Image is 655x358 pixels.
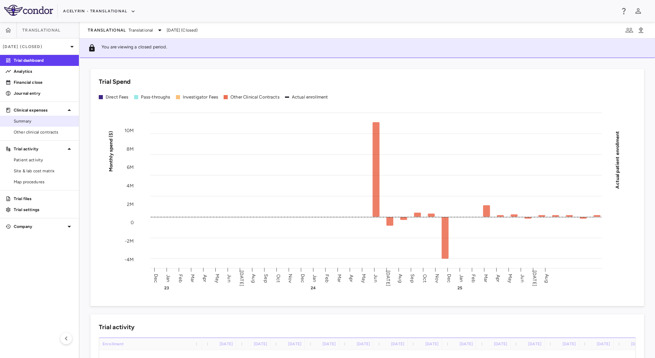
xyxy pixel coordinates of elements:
[3,44,68,50] p: [DATE] (Closed)
[251,274,257,282] text: Aug
[226,274,232,282] text: Jun
[102,44,167,52] p: You are viewing a closed period.
[361,274,367,283] text: May
[409,274,415,282] text: Sep
[14,129,73,135] span: Other clinical contracts
[544,274,550,282] text: Aug
[336,274,342,282] text: Mar
[615,131,620,188] tspan: Actual patient enrollment
[14,118,73,124] span: Summary
[183,94,218,100] div: Investigator Fees
[106,94,129,100] div: Direct Fees
[520,274,525,282] text: Jun
[127,164,134,170] tspan: 6M
[127,146,134,152] tspan: 8M
[312,274,318,282] text: Jan
[4,5,53,16] img: logo-full-SnFGN8VE.png
[167,27,198,33] span: [DATE] (Closed)
[507,274,513,283] text: May
[300,274,306,282] text: Dec
[22,27,60,33] span: Translational
[348,274,354,282] text: Apr
[14,146,65,152] p: Trial activity
[14,179,73,185] span: Map procedures
[131,220,134,226] tspan: 0
[495,274,501,282] text: Apr
[153,274,159,282] text: Dec
[373,274,379,282] text: Jun
[385,270,391,286] text: [DATE]
[124,256,134,262] tspan: -4M
[458,274,464,282] text: Jan
[532,270,537,286] text: [DATE]
[483,274,489,282] text: Mar
[14,107,65,113] p: Clinical expenses
[165,274,171,282] text: Jan
[164,286,169,290] text: 23
[63,6,135,17] button: Acelyrin - Translational
[434,274,440,283] text: Nov
[99,323,134,332] h6: Trial activity
[14,57,73,63] p: Trial dashboard
[230,94,279,100] div: Other Clinical Contracts
[14,223,65,230] p: Company
[446,274,452,282] text: Dec
[239,270,245,286] text: [DATE]
[14,90,73,96] p: Journal entry
[178,274,183,282] text: Feb
[14,207,73,213] p: Trial settings
[214,274,220,283] text: May
[14,157,73,163] span: Patient activity
[125,238,134,244] tspan: -2M
[263,274,269,282] text: Sep
[108,131,114,172] tspan: Monthly spend ($)
[324,274,330,282] text: Feb
[457,286,462,290] text: 25
[99,77,131,86] h6: Trial Spend
[14,79,73,85] p: Financial close
[88,27,126,33] span: Translational
[397,274,403,282] text: Aug
[471,274,476,282] text: Feb
[14,168,73,174] span: Site & lab cost matrix
[127,183,134,188] tspan: 4M
[129,27,153,33] span: Translational
[275,274,281,282] text: Oct
[190,274,195,282] text: Mar
[14,68,73,74] p: Analytics
[202,274,208,282] text: Apr
[422,274,428,282] text: Oct
[287,274,293,283] text: Nov
[127,201,134,207] tspan: 2M
[311,286,316,290] text: 24
[292,94,328,100] div: Actual enrollment
[141,94,170,100] div: Pass-throughs
[14,196,73,202] p: Trial files
[124,127,134,133] tspan: 10M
